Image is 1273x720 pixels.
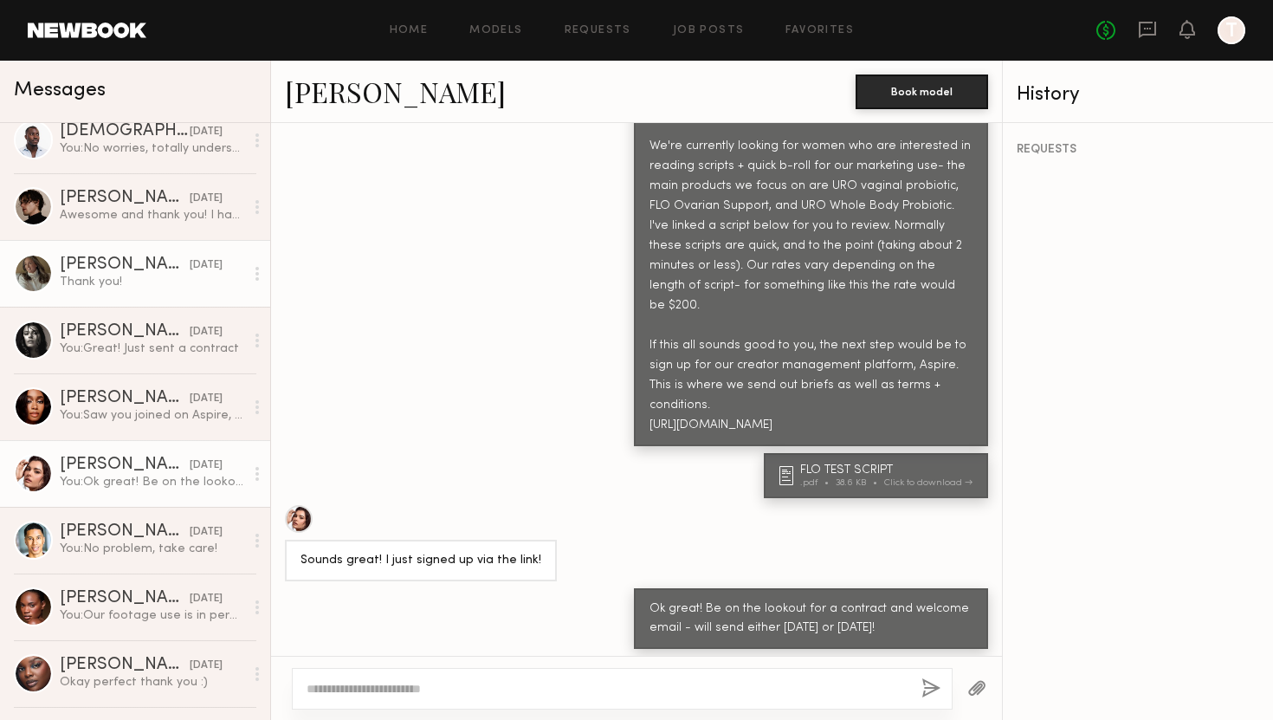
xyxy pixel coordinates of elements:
[60,541,244,557] div: You: No problem, take care!
[60,207,244,224] div: Awesome and thank you! I have gone ahead and signed up. Please let me know if you need anything e...
[60,474,244,490] div: You: Ok great! Be on the lookout for a contract and welcome email - will send either [DATE] or [D...
[190,591,223,607] div: [DATE]
[60,256,190,274] div: [PERSON_NAME]
[1218,16,1245,44] a: T
[800,478,836,488] div: .pdf
[190,124,223,140] div: [DATE]
[60,590,190,607] div: [PERSON_NAME]
[60,457,190,474] div: [PERSON_NAME]
[673,25,745,36] a: Job Posts
[190,191,223,207] div: [DATE]
[60,390,190,407] div: [PERSON_NAME]
[60,274,244,290] div: Thank you!
[60,407,244,424] div: You: Saw you joined on Aspire, thanks [PERSON_NAME]! Be on the lookout for a contract and welcome...
[14,81,106,101] span: Messages
[190,457,223,474] div: [DATE]
[884,478,973,488] div: Click to download
[60,607,244,624] div: You: Our footage use is in perpetuity. The content is used for our marketing purposes AKA video a...
[565,25,631,36] a: Requests
[190,524,223,541] div: [DATE]
[60,323,190,341] div: [PERSON_NAME]
[60,523,190,541] div: [PERSON_NAME]
[800,464,978,477] div: FLO TEST SCRIPT
[390,25,429,36] a: Home
[60,657,190,674] div: [PERSON_NAME]
[649,57,973,435] div: We love to hear that you're interested! Here's a bit more info about the type of content we're lo...
[1017,144,1259,156] div: REQUESTS
[190,324,223,341] div: [DATE]
[856,75,988,109] button: Book model
[60,674,244,691] div: Okay perfect thank you :)
[779,464,978,488] a: FLO TEST SCRIPT.pdf38.6 KBClick to download
[190,391,223,407] div: [DATE]
[300,551,541,571] div: Sounds great! I just signed up via the link!
[190,658,223,674] div: [DATE]
[60,190,190,207] div: [PERSON_NAME]
[856,83,988,98] a: Book model
[60,341,244,357] div: You: Great! Just sent a contract
[60,123,190,140] div: [DEMOGRAPHIC_DATA][PERSON_NAME]
[469,25,522,36] a: Models
[785,25,854,36] a: Favorites
[60,140,244,157] div: You: No worries, totally understand!
[1017,85,1259,105] div: History
[190,257,223,274] div: [DATE]
[649,600,973,639] div: Ok great! Be on the lookout for a contract and welcome email - will send either [DATE] or [DATE]!
[836,478,884,488] div: 38.6 KB
[285,73,506,110] a: [PERSON_NAME]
